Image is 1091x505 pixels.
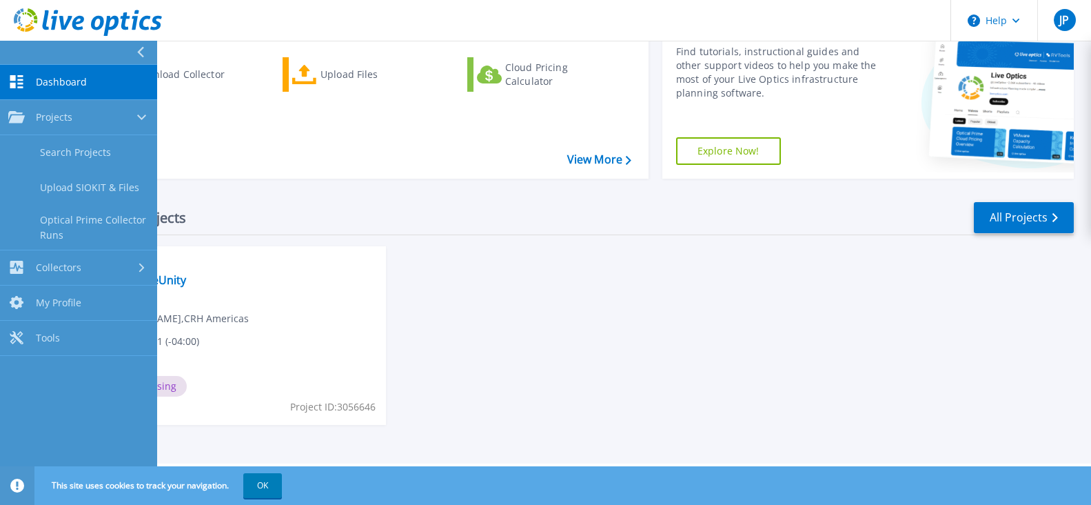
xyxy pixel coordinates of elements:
div: Find tutorials, instructional guides and other support videos to help you make the most of your L... [676,45,884,100]
span: Unity [104,255,378,270]
a: Explore Now! [676,137,781,165]
button: OK [243,473,282,498]
a: View More [567,153,631,166]
a: RackspaceUnity [104,273,186,287]
span: [PERSON_NAME] , CRH Americas [104,311,249,326]
div: Upload Files [320,61,431,88]
a: Download Collector [98,57,252,92]
span: Project ID: 3056646 [290,399,376,415]
div: Cloud Pricing Calculator [505,61,615,88]
a: Upload Files [283,57,436,92]
span: Tools [36,332,60,344]
a: Cloud Pricing Calculator [467,57,621,92]
span: Dashboard [36,76,87,88]
span: Collectors [36,261,81,274]
div: Download Collector [133,61,243,88]
span: Projects [36,111,72,123]
a: All Projects [974,202,1074,233]
span: JP [1059,14,1069,26]
span: My Profile [36,297,81,309]
span: This site uses cookies to track your navigation. [38,473,282,498]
